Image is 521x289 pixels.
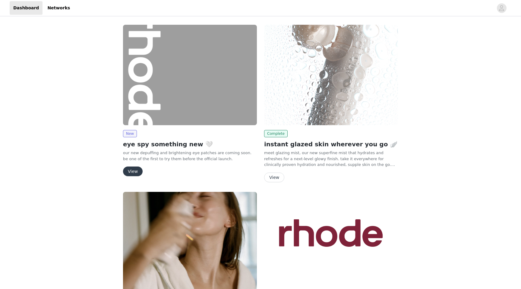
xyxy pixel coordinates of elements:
p: our new depuffing and brightening eye patches are coming soon. be one of the first to try them be... [123,150,257,162]
a: Dashboard [10,1,43,15]
span: New [123,130,137,137]
a: Networks [44,1,74,15]
p: meet glazing mist, our new superfine mist that hydrates and refreshes for a next-level glowy fini... [264,150,398,168]
h2: eye spy something new 🤍 [123,140,257,149]
span: Complete [264,130,288,137]
div: avatar [499,3,504,13]
button: View [264,173,284,182]
img: rhode skin [123,25,257,125]
h2: instant glazed skin wherever you go 🪽 [264,140,398,149]
a: View [123,169,143,174]
img: rhode skin [264,25,398,125]
a: View [264,175,284,180]
button: View [123,167,143,176]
